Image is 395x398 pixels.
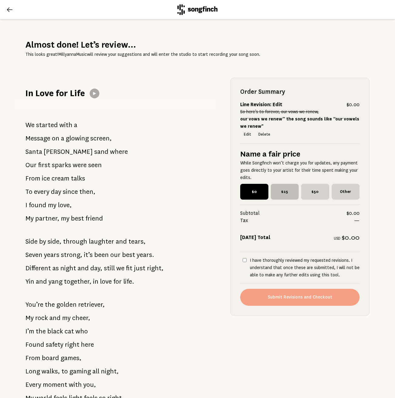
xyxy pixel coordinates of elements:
span: — [354,217,360,224]
span: with [69,379,82,391]
span: From [25,352,40,364]
span: first [38,159,50,171]
span: for [113,275,122,288]
span: then, [79,186,95,198]
span: $0.00 [347,101,360,108]
span: with [59,119,72,131]
strong: [DATE] Total [240,234,271,241]
span: where [110,146,128,158]
span: who [75,325,88,337]
span: years. [137,249,154,261]
span: black [47,325,63,337]
span: night, [101,365,119,377]
span: gaming [69,365,91,377]
span: to [61,365,68,377]
s: So here’s to forever, our vows we renew, [240,109,319,115]
span: You’re [25,298,43,311]
span: still [104,262,115,274]
span: all [92,365,99,377]
span: it’s [84,249,93,261]
span: golden [56,298,77,311]
span: I [25,199,27,211]
span: Every [25,379,41,391]
span: cheer, [72,312,90,324]
span: our [110,249,121,261]
span: Found [25,339,44,351]
span: laughter [89,235,114,248]
span: day, [90,262,102,274]
span: we [116,262,124,274]
span: ice [42,172,50,184]
p: This looks great! MillyannaMusic will review your suggestions and will enter the studio to start ... [25,51,370,58]
span: glowing [66,132,89,144]
span: you, [83,379,96,391]
span: $50 [301,184,329,200]
span: found [29,199,46,211]
span: partner, [35,212,59,224]
span: rock [35,312,48,324]
span: Tax [240,217,354,224]
span: right [65,339,79,351]
span: the [45,298,55,311]
span: moment [43,379,67,391]
span: USD [334,236,340,241]
span: love, [58,199,72,211]
span: Our [25,159,37,171]
span: seen [88,159,102,171]
span: right, [147,262,164,274]
button: Delete [255,130,274,139]
span: my [61,212,69,224]
span: in [93,275,98,288]
span: and [78,262,89,274]
span: Other [332,184,360,200]
p: While Songfinch won’t charge you for updates, any payment goes directly to your artist for their ... [240,160,360,181]
span: We [25,119,35,131]
h1: In Love for Life [25,87,85,99]
span: best [71,212,84,224]
strong: Line Revision: Edit [240,101,282,108]
span: retriever, [78,298,105,311]
span: a [74,119,77,131]
span: games, [61,352,81,364]
span: $0.00 [347,210,360,217]
span: tears, [128,235,146,248]
span: been [94,249,109,261]
span: $0.00 [342,233,360,242]
span: side, [48,235,61,248]
span: here [81,339,94,351]
span: strong, [61,249,82,261]
span: board [42,352,59,364]
button: Submit Revisions and Checkout [240,289,360,306]
span: My [25,212,34,224]
span: cat [65,325,74,337]
span: Yin [25,275,34,288]
span: screen, [90,132,112,144]
span: sand [94,146,108,158]
span: Different [25,262,51,274]
span: started [36,119,58,131]
button: Edit [240,130,255,139]
span: were [73,159,87,171]
span: My [25,312,34,324]
span: as [52,262,59,274]
span: $25 [271,184,299,200]
span: walks, [41,365,60,377]
strong: our vows we renew” the song sounds like “our vowels we renew" [240,116,359,129]
span: $0 [240,184,268,200]
span: day [51,186,61,198]
span: From [25,172,40,184]
h5: Name a fair price [240,149,360,160]
p: I have thoroughly reviewed my requested revisions. I understand that once these are submitted, I ... [250,257,360,279]
span: since [63,186,78,198]
span: life. [123,275,134,288]
span: friend [85,212,103,224]
span: the [36,325,46,337]
span: [PERSON_NAME] [44,146,93,158]
h2: Order Summary [240,88,360,96]
span: Long [25,365,40,377]
span: and [36,275,47,288]
span: and [116,235,127,248]
span: on [52,132,59,144]
h2: Almost done! Let’s review... [25,39,370,51]
span: best [122,249,135,261]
